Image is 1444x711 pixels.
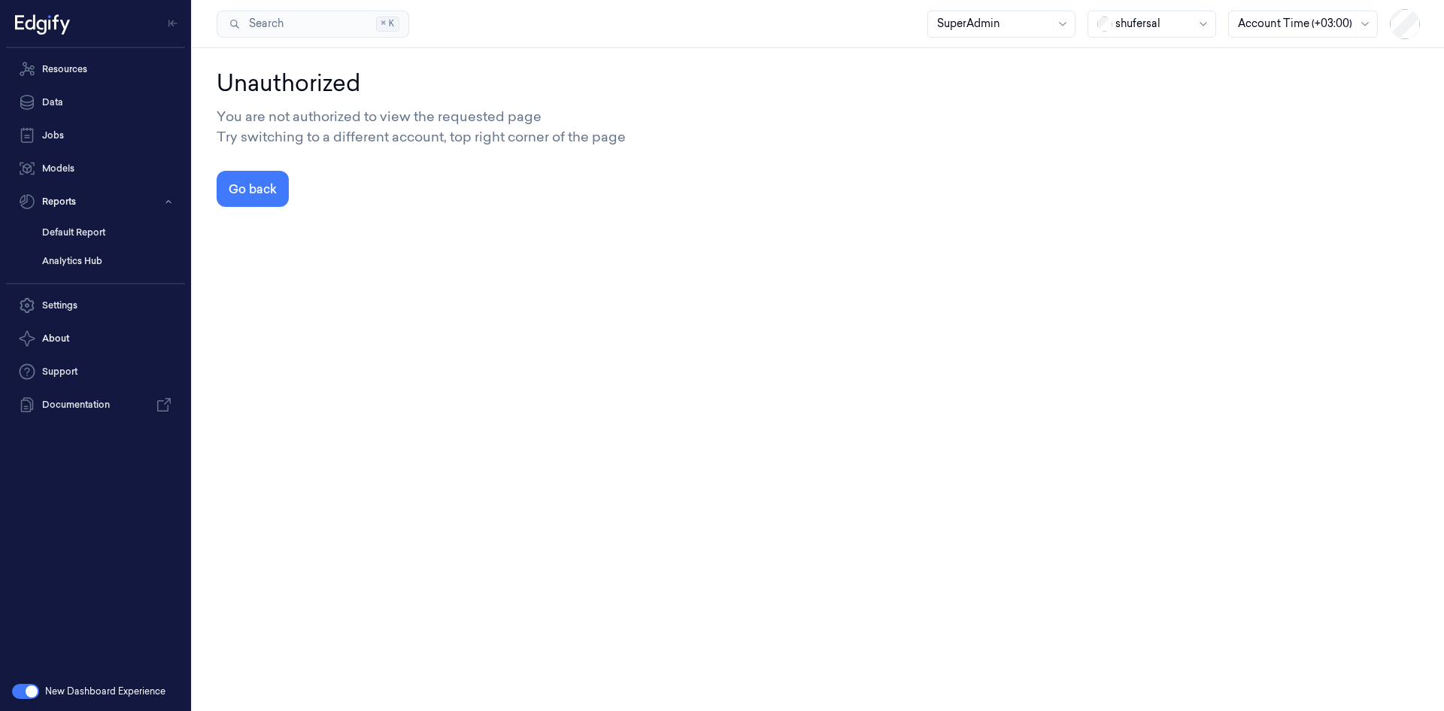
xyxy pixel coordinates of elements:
a: Default Report [30,220,185,245]
button: Reports [6,187,185,217]
a: Support [6,357,185,387]
span: Search [243,16,284,32]
a: Analytics Hub [30,248,185,274]
button: Toggle Navigation [161,11,185,35]
a: Models [6,153,185,184]
a: Jobs [6,120,185,150]
button: Go back [217,171,289,207]
div: You are not authorized to view the requested page Try switching to a different account, top right... [217,106,1420,147]
button: Search⌘K [217,11,409,38]
a: Documentation [6,390,185,420]
div: Unauthorized [217,66,1420,100]
button: About [6,324,185,354]
a: Data [6,87,185,117]
a: Settings [6,290,185,321]
a: Resources [6,54,185,84]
